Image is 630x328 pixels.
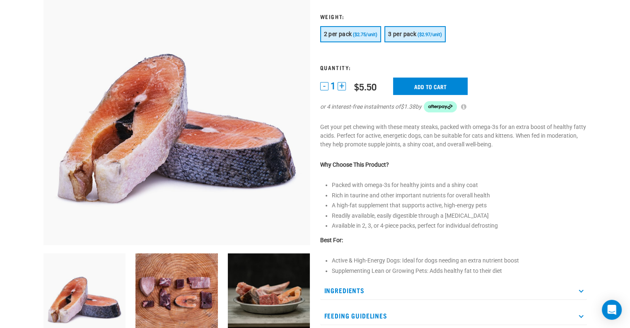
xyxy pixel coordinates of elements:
img: Afterpay [424,101,457,113]
li: Available in 2, 3, or 4-piece packs, perfect for individual defrosting [332,221,587,230]
li: Packed with omega-3s for healthy joints and a shiny coat [332,181,587,190]
h3: Quantity: [320,64,587,70]
strong: Why Choose This Product? [320,161,389,168]
div: $5.50 [354,81,377,92]
span: 3 per pack [388,31,416,37]
strong: Best For: [320,237,343,243]
p: Ingredients [320,281,587,300]
li: Readily available, easily digestible through a [MEDICAL_DATA] [332,211,587,220]
li: Rich in taurine and other important nutrients for overall health [332,191,587,200]
p: Get your pet chewing with these meaty steaks, packed with omega-3s for an extra boost of healthy ... [320,123,587,149]
li: Active & High-Energy Dogs: Ideal for dogs needing an extra nutrient boost [332,256,587,265]
span: 1 [331,82,336,90]
h3: Weight: [320,13,587,19]
button: + [338,82,346,90]
span: ($2.75/unit) [353,32,377,37]
div: Open Intercom Messenger [602,300,622,320]
div: or 4 interest-free instalments of by [320,101,587,113]
li: Supplementing Lean or Growing Pets: Adds healthy fat to their diet [332,267,587,275]
span: 2 per pack [324,31,352,37]
span: ($2.97/unit) [418,32,442,37]
p: Feeding Guidelines [320,306,587,325]
li: A high-fat supplement that supports active, high-energy pets [332,201,587,210]
input: Add to cart [393,78,468,95]
button: 3 per pack ($2.97/unit) [384,26,446,42]
button: - [320,82,328,90]
span: $1.38 [401,102,415,111]
button: 2 per pack ($2.75/unit) [320,26,381,42]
